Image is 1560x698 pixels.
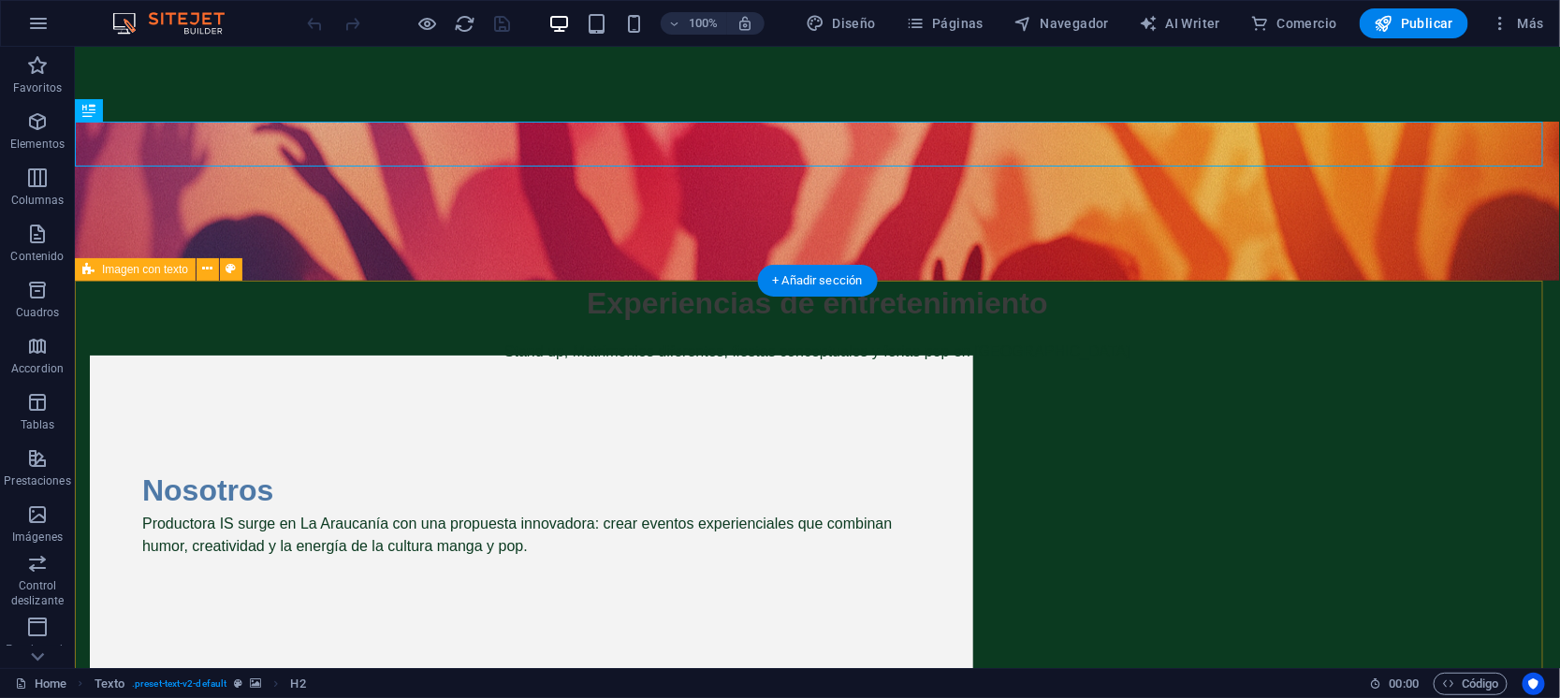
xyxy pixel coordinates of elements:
p: Encabezado [6,642,69,657]
div: Diseño (Ctrl+Alt+Y) [798,8,883,38]
div: + Añadir sección [757,265,877,297]
button: Diseño [798,8,883,38]
button: Código [1434,673,1508,695]
span: Haz clic para seleccionar y doble clic para editar [291,673,306,695]
span: 00 00 [1390,673,1419,695]
nav: breadcrumb [95,673,306,695]
p: Favoritos [13,80,62,95]
button: Haz clic para salir del modo de previsualización y seguir editando [416,12,439,35]
p: Elementos [10,137,65,152]
span: Diseño [806,14,876,33]
span: Comercio [1250,14,1337,33]
button: Páginas [898,8,991,38]
img: Editor Logo [108,12,248,35]
span: : [1403,676,1406,691]
span: Código [1442,673,1499,695]
i: Al redimensionar, ajustar el nivel de zoom automáticamente para ajustarse al dispositivo elegido. [737,15,754,32]
a: Haz clic para cancelar la selección y doble clic para abrir páginas [15,673,66,695]
button: Navegador [1006,8,1116,38]
button: Publicar [1360,8,1469,38]
span: Imagen con texto [102,264,188,275]
p: Imágenes [12,530,63,545]
i: Este elemento contiene un fondo [250,678,261,689]
h6: 100% [689,12,719,35]
h6: Tiempo de la sesión [1370,673,1420,695]
i: Volver a cargar página [455,13,476,35]
p: Prestaciones [4,473,70,488]
p: Contenido [10,249,64,264]
i: Este elemento es un preajuste personalizable [234,678,242,689]
span: . preset-text-v2-default [132,673,226,695]
p: Columnas [11,193,65,208]
p: Tablas [21,417,55,432]
button: Comercio [1243,8,1345,38]
span: Navegador [1013,14,1109,33]
button: Usercentrics [1523,673,1545,695]
button: Más [1483,8,1552,38]
span: AI Writer [1139,14,1220,33]
span: Publicar [1375,14,1454,33]
button: reload [454,12,476,35]
button: 100% [661,12,727,35]
p: Accordion [11,361,64,376]
span: Haz clic para seleccionar y doble clic para editar [95,673,124,695]
p: Cuadros [16,305,60,320]
span: Páginas [906,14,984,33]
button: AI Writer [1131,8,1228,38]
span: Más [1491,14,1544,33]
